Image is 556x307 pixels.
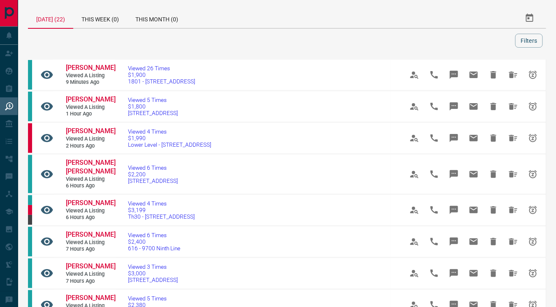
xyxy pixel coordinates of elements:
[66,127,115,136] a: [PERSON_NAME]
[66,127,116,135] span: [PERSON_NAME]
[464,164,484,184] span: Email
[66,136,115,143] span: Viewed a Listing
[128,238,180,245] span: $2,400
[484,200,503,220] span: Hide
[66,199,115,208] a: [PERSON_NAME]
[520,8,540,28] button: Select Date Range
[128,263,178,270] span: Viewed 3 Times
[66,64,115,72] a: [PERSON_NAME]
[66,95,116,103] span: [PERSON_NAME]
[66,176,115,183] span: Viewed a Listing
[424,128,444,148] span: Call
[66,262,115,271] a: [PERSON_NAME]
[128,171,178,178] span: $2,200
[405,263,424,283] span: View Profile
[28,8,73,29] div: [DATE] (22)
[128,97,178,116] a: Viewed 5 Times$1,800[STREET_ADDRESS]
[66,104,115,111] span: Viewed a Listing
[523,200,543,220] span: Snooze
[66,159,116,175] span: [PERSON_NAME] [PERSON_NAME]
[444,65,464,85] span: Message
[503,128,523,148] span: Hide All from Kana Takahashi
[128,178,178,184] span: [STREET_ADDRESS]
[66,79,115,86] span: 9 minutes ago
[405,65,424,85] span: View Profile
[128,263,178,283] a: Viewed 3 Times$3,000[STREET_ADDRESS]
[503,200,523,220] span: Hide All from Asha Farah
[28,195,32,205] div: condos.ca
[444,164,464,184] span: Message
[484,65,503,85] span: Hide
[128,213,195,220] span: Th30 - [STREET_ADDRESS]
[128,164,178,184] a: Viewed 6 Times$2,200[STREET_ADDRESS]
[405,164,424,184] span: View Profile
[128,232,180,252] a: Viewed 6 Times$2,400616 - 9700 Ninth Line
[405,232,424,252] span: View Profile
[405,128,424,148] span: View Profile
[128,65,195,85] a: Viewed 26 Times$1,9001801 - [STREET_ADDRESS]
[464,128,484,148] span: Email
[444,200,464,220] span: Message
[484,97,503,116] span: Hide
[66,294,116,302] span: [PERSON_NAME]
[128,277,178,283] span: [STREET_ADDRESS]
[523,263,543,283] span: Snooze
[464,263,484,283] span: Email
[66,278,115,285] span: 7 hours ago
[128,200,195,220] a: Viewed 4 Times$3,199Th30 - [STREET_ADDRESS]
[66,239,115,246] span: Viewed a Listing
[66,159,115,176] a: [PERSON_NAME] [PERSON_NAME]
[128,103,178,110] span: $1,800
[128,141,211,148] span: Lower Level - [STREET_ADDRESS]
[424,65,444,85] span: Call
[128,200,195,207] span: Viewed 4 Times
[128,295,188,302] span: Viewed 5 Times
[128,78,195,85] span: 1801 - [STREET_ADDRESS]
[503,65,523,85] span: Hide All from Logan Pedlar
[66,95,115,104] a: [PERSON_NAME]
[128,128,211,148] a: Viewed 4 Times$1,990Lower Level - [STREET_ADDRESS]
[66,214,115,221] span: 6 hours ago
[503,164,523,184] span: Hide All from Janeille Patrice
[66,111,115,118] span: 1 hour ago
[28,259,32,288] div: condos.ca
[128,270,178,277] span: $3,000
[127,8,186,28] div: This Month (0)
[444,263,464,283] span: Message
[128,135,211,141] span: $1,990
[424,232,444,252] span: Call
[66,199,116,207] span: [PERSON_NAME]
[28,92,32,121] div: condos.ca
[66,294,115,302] a: [PERSON_NAME]
[464,232,484,252] span: Email
[66,231,115,239] a: [PERSON_NAME]
[66,246,115,253] span: 7 hours ago
[464,97,484,116] span: Email
[28,155,32,193] div: condos.ca
[503,232,523,252] span: Hide All from Jean Espiritu
[128,72,195,78] span: $1,900
[28,123,32,153] div: property.ca
[66,72,115,79] span: Viewed a Listing
[444,97,464,116] span: Message
[128,207,195,213] span: $3,199
[128,232,180,238] span: Viewed 6 Times
[523,97,543,116] span: Snooze
[28,60,32,90] div: condos.ca
[28,205,32,215] div: property.ca
[128,110,178,116] span: [STREET_ADDRESS]
[484,164,503,184] span: Hide
[523,232,543,252] span: Snooze
[484,232,503,252] span: Hide
[128,128,211,135] span: Viewed 4 Times
[28,227,32,256] div: condos.ca
[128,65,195,72] span: Viewed 26 Times
[503,97,523,116] span: Hide All from Sushmitha Tina
[405,97,424,116] span: View Profile
[66,262,116,270] span: [PERSON_NAME]
[444,128,464,148] span: Message
[128,97,178,103] span: Viewed 5 Times
[523,65,543,85] span: Snooze
[128,164,178,171] span: Viewed 6 Times
[66,64,116,72] span: [PERSON_NAME]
